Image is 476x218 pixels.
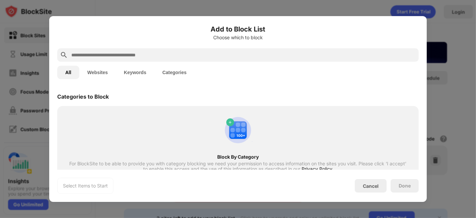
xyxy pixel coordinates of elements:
[302,166,333,172] span: Privacy Policy
[399,183,411,188] div: Done
[57,35,419,40] div: Choose which to block
[116,66,154,79] button: Keywords
[154,66,194,79] button: Categories
[57,93,109,100] div: Categories to Block
[57,66,79,79] button: All
[79,66,116,79] button: Websites
[363,183,379,189] div: Cancel
[60,51,68,59] img: search.svg
[69,154,407,160] div: Block By Category
[222,114,254,146] img: category-add.svg
[69,161,407,172] div: For BlockSite to be able to provide you with category blocking we need your permission to access ...
[63,182,108,189] div: Select Items to Start
[57,24,419,34] h6: Add to Block List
